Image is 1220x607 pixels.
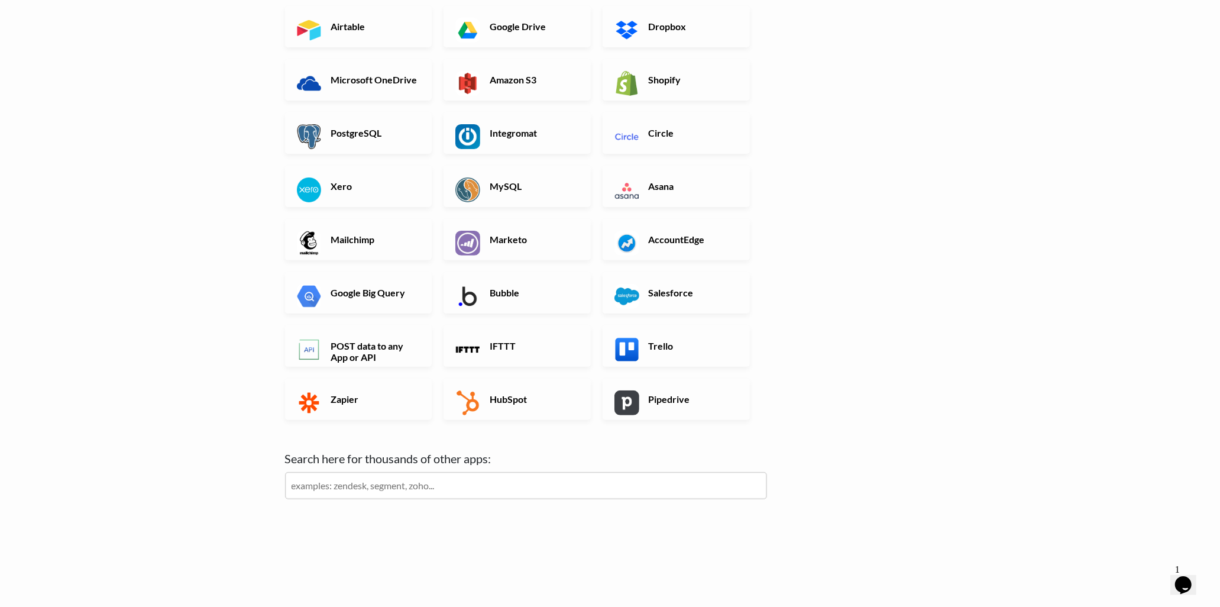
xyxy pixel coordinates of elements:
[444,6,591,47] a: Google Drive
[614,124,639,149] img: Circle App & API
[285,59,432,101] a: Microsoft OneDrive
[455,18,480,43] img: Google Drive App & API
[487,393,580,405] h6: HubSpot
[455,284,480,309] img: Bubble App & API
[487,127,580,138] h6: Integromat
[285,450,767,467] label: Search here for thousands of other apps:
[646,340,739,351] h6: Trello
[444,166,591,207] a: MySQL
[487,21,580,32] h6: Google Drive
[646,21,739,32] h6: Dropbox
[285,166,432,207] a: Xero
[614,390,639,415] img: Pipedrive App & API
[603,166,750,207] a: Asana
[603,272,750,314] a: Salesforce
[444,325,591,367] a: IFTTT
[603,59,750,101] a: Shopify
[297,284,322,309] img: Google Big Query App & API
[614,18,639,43] img: Dropbox App & API
[297,124,322,149] img: PostgreSQL App & API
[455,231,480,256] img: Marketo App & API
[614,71,639,96] img: Shopify App & API
[444,219,591,260] a: Marketo
[646,393,739,405] h6: Pipedrive
[646,74,739,85] h6: Shopify
[444,379,591,420] a: HubSpot
[455,71,480,96] img: Amazon S3 App & API
[603,325,750,367] a: Trello
[1170,560,1208,595] iframe: chat widget
[603,6,750,47] a: Dropbox
[328,234,420,245] h6: Mailchimp
[297,71,322,96] img: Microsoft OneDrive App & API
[487,74,580,85] h6: Amazon S3
[285,112,432,154] a: PostgreSQL
[328,340,420,363] h6: POST data to any App or API
[285,6,432,47] a: Airtable
[614,284,639,309] img: Salesforce App & API
[646,234,739,245] h6: AccountEdge
[646,287,739,298] h6: Salesforce
[455,177,480,202] img: MySQL App & API
[487,234,580,245] h6: Marketo
[285,472,767,499] input: examples: zendesk, segment, zoho...
[285,379,432,420] a: Zapier
[455,390,480,415] img: HubSpot App & API
[328,21,420,32] h6: Airtable
[646,127,739,138] h6: Circle
[328,287,420,298] h6: Google Big Query
[646,180,739,192] h6: Asana
[487,340,580,351] h6: IFTTT
[328,393,420,405] h6: Zapier
[614,337,639,362] img: Trello App & API
[285,325,432,367] a: POST data to any App or API
[328,127,420,138] h6: PostgreSQL
[603,219,750,260] a: AccountEdge
[603,112,750,154] a: Circle
[444,59,591,101] a: Amazon S3
[297,18,322,43] img: Airtable App & API
[328,74,420,85] h6: Microsoft OneDrive
[603,379,750,420] a: Pipedrive
[455,337,480,362] img: IFTTT App & API
[614,231,639,256] img: AccountEdge App & API
[285,219,432,260] a: Mailchimp
[455,124,480,149] img: Integromat App & API
[285,272,432,314] a: Google Big Query
[444,112,591,154] a: Integromat
[297,231,322,256] img: Mailchimp App & API
[614,177,639,202] img: Asana App & API
[444,272,591,314] a: Bubble
[328,180,420,192] h6: Xero
[297,177,322,202] img: Xero App & API
[487,180,580,192] h6: MySQL
[487,287,580,298] h6: Bubble
[297,390,322,415] img: Zapier App & API
[297,337,322,362] img: POST data to any App or API App & API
